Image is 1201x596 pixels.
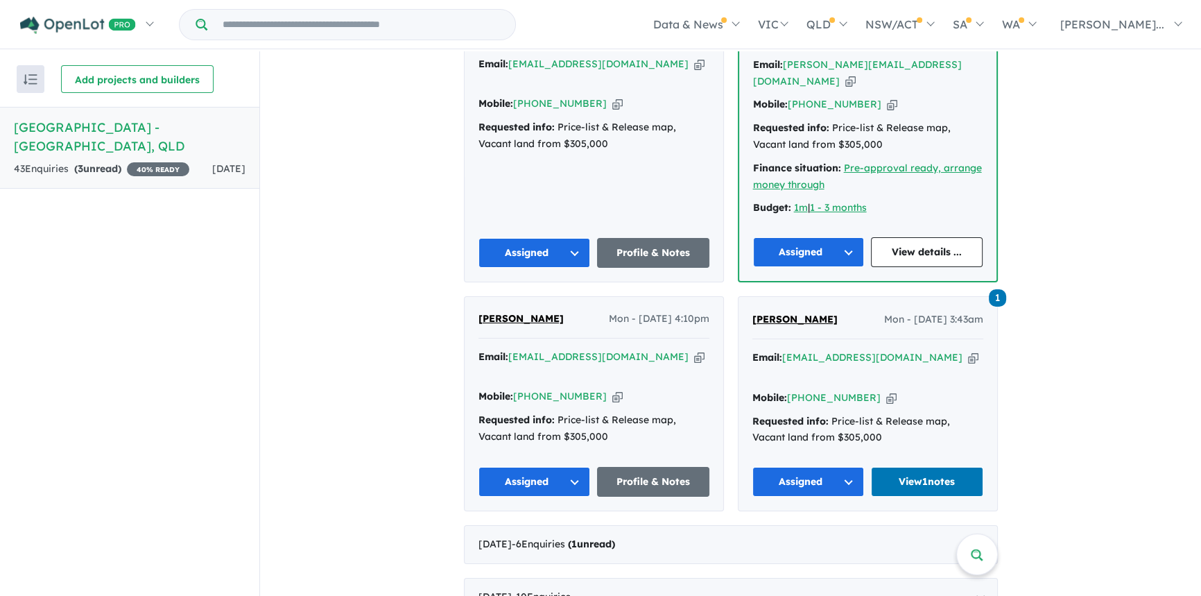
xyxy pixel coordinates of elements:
button: Copy [612,389,623,404]
div: [DATE] [464,525,998,564]
div: Price-list & Release map, Vacant land from $305,000 [753,120,983,153]
span: [PERSON_NAME] [752,313,838,325]
strong: Requested info: [753,121,829,134]
strong: Mobile: [478,97,513,110]
a: 1m [794,201,808,214]
h5: [GEOGRAPHIC_DATA] - [GEOGRAPHIC_DATA] , QLD [14,118,245,155]
a: [EMAIL_ADDRESS][DOMAIN_NAME] [508,350,689,363]
div: 43 Enquir ies [14,161,189,178]
strong: Finance situation: [753,162,841,174]
strong: Requested info: [478,414,555,426]
strong: Requested info: [478,121,555,133]
span: [PERSON_NAME]... [1060,17,1164,31]
strong: Email: [752,351,782,364]
span: - 6 Enquir ies [512,538,615,550]
strong: Email: [478,58,508,70]
a: Pre-approval ready, arrange money through [753,162,982,191]
strong: Budget: [753,201,791,214]
span: 40 % READY [127,162,189,176]
span: Mon - [DATE] 4:10pm [609,311,709,327]
img: Openlot PRO Logo White [20,17,136,34]
button: Copy [968,350,978,365]
button: Copy [887,97,897,112]
button: Add projects and builders [61,65,214,93]
strong: Requested info: [752,415,829,427]
span: [PERSON_NAME] [478,312,564,325]
button: Copy [845,74,856,89]
div: Price-list & Release map, Vacant land from $305,000 [752,414,983,447]
span: 1 [571,538,577,550]
div: Price-list & Release map, Vacant land from $305,000 [478,412,709,445]
button: Assigned [752,467,865,497]
span: 1 [989,289,1006,307]
a: Profile & Notes [597,238,709,268]
strong: Email: [753,58,783,71]
a: [PERSON_NAME][EMAIL_ADDRESS][DOMAIN_NAME] [753,58,962,87]
div: | [753,200,983,216]
a: [EMAIL_ADDRESS][DOMAIN_NAME] [782,351,962,364]
button: Copy [886,391,897,405]
input: Try estate name, suburb, builder or developer [210,10,512,40]
a: View details ... [871,237,983,267]
strong: ( unread) [74,162,121,175]
strong: Mobile: [752,391,787,404]
a: [PHONE_NUMBER] [788,98,881,110]
a: View1notes [871,467,983,497]
img: sort.svg [24,74,37,85]
button: Copy [694,350,705,364]
a: [PHONE_NUMBER] [513,97,607,110]
a: [PERSON_NAME] [478,311,564,327]
a: 1 [989,288,1006,307]
strong: Mobile: [478,390,513,402]
strong: ( unread) [568,538,615,550]
button: Assigned [753,237,865,267]
a: Profile & Notes [597,467,709,497]
span: Mon - [DATE] 3:43am [884,312,983,328]
span: 3 [78,162,83,175]
button: Copy [694,57,705,71]
button: Copy [612,96,623,111]
strong: Mobile: [753,98,788,110]
a: 1 - 3 months [810,201,867,214]
button: Assigned [478,467,591,497]
div: Price-list & Release map, Vacant land from $305,000 [478,119,709,153]
strong: Email: [478,350,508,363]
span: [DATE] [212,162,245,175]
a: [EMAIL_ADDRESS][DOMAIN_NAME] [508,58,689,70]
button: Assigned [478,238,591,268]
a: [PHONE_NUMBER] [513,390,607,402]
a: [PERSON_NAME] [752,312,838,328]
a: [PHONE_NUMBER] [787,391,881,404]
